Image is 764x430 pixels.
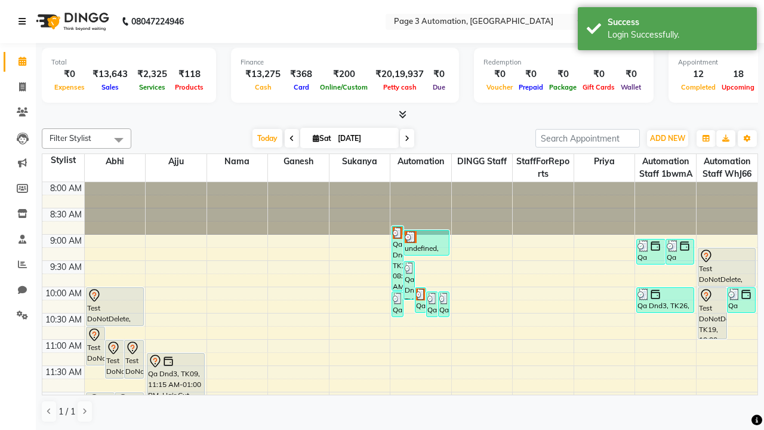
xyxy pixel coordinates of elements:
div: Qa Dnd3, TK27, 10:00 AM-10:30 AM, Hair cut Below 12 years (Boy) [415,288,426,312]
div: Qa Dnd3, TK26, 10:00 AM-10:30 AM, Hair cut Below 12 years (Boy) [637,288,694,312]
span: Abhi [85,154,146,169]
div: ₹0 [580,67,618,81]
div: ₹13,643 [88,67,133,81]
span: Cash [252,83,275,91]
button: ADD NEW [647,130,688,147]
span: Nama [207,154,268,169]
span: Due [430,83,448,91]
div: Qa Dnd3, TK28, 10:05 AM-10:35 AM, Hair cut Below 12 years (Boy) [392,292,402,317]
div: Redemption [483,57,644,67]
div: ₹0 [618,67,644,81]
span: Today [252,129,282,148]
div: 12:00 PM [44,392,84,405]
span: Voucher [483,83,516,91]
div: Test DoNotDelete, TK12, 11:00 AM-11:45 AM, Hair Cut-Men [106,340,124,378]
div: Qa Dnd3, TK21, 08:50 AM-10:05 AM, Hair Cut By Expert-Men,Hair Cut-Men [392,226,402,290]
span: StaffForReports [513,154,574,182]
div: Qa Dnd3, TK24, 09:30 AM-10:15 AM, Hair Cut-Men [404,262,414,299]
div: Qa Dnd3, TK30, 10:05 AM-10:35 AM, Hair cut Below 12 years (Boy) [439,292,449,317]
span: Sales [98,83,122,91]
span: Petty cash [380,83,420,91]
span: Prepaid [516,83,546,91]
span: Completed [678,83,719,91]
span: Sukanya [329,154,390,169]
div: Test DoNotDelete, TK19, 09:15 AM-10:00 AM, Hair Cut-Men [698,248,756,286]
div: Test DoNotDelete, TK19, 10:00 AM-11:00 AM, Hair Cut-Women [698,288,726,339]
div: Test DoNotDelete, TK17, 11:00 AM-11:45 AM, Hair Cut-Men [125,340,143,378]
div: ₹200 [317,67,371,81]
div: ₹20,19,937 [371,67,429,81]
div: ₹118 [172,67,207,81]
div: Test DoNotDelete, TK13, 10:45 AM-11:30 AM, Hair Cut-Men [87,327,104,365]
div: Success [608,16,748,29]
div: ₹0 [51,67,88,81]
div: ₹0 [546,67,580,81]
div: Qa Dnd3, TK22, 09:05 AM-09:35 AM, Hair cut Below 12 years (Boy) [637,239,665,264]
div: 9:00 AM [48,235,84,247]
span: Package [546,83,580,91]
div: ₹13,275 [241,67,285,81]
div: 9:30 AM [48,261,84,274]
div: 11:30 AM [43,366,84,379]
input: 2025-10-04 [334,130,394,148]
div: Login Successfully. [608,29,748,41]
span: Automation [390,154,451,169]
div: ₹368 [285,67,317,81]
div: 10:00 AM [43,287,84,300]
span: Filter Stylist [50,133,91,143]
span: Services [136,83,168,91]
span: DINGG Staff [452,154,513,169]
span: Priya [574,154,635,169]
div: ₹0 [483,67,516,81]
span: Products [172,83,207,91]
span: Ganesh [268,154,329,169]
span: Ajju [146,154,207,169]
div: undefined, TK20, 08:55 AM-09:25 AM, Hair cut Below 12 years (Boy) [404,231,449,255]
div: 10:30 AM [43,314,84,326]
b: 08047224946 [131,5,184,38]
span: Automation Staff 1bwmA [635,154,696,182]
span: 1 / 1 [58,406,75,418]
div: 18 [719,67,757,81]
div: ₹0 [516,67,546,81]
span: Online/Custom [317,83,371,91]
span: Wallet [618,83,644,91]
input: Search Appointment [535,129,640,148]
span: Sat [310,134,334,143]
span: Expenses [51,83,88,91]
div: Test DoNotDelete, TK11, 10:00 AM-10:45 AM, Hair Cut-Men [87,288,143,325]
span: Gift Cards [580,83,618,91]
div: Qa Dnd3, TK25, 10:00 AM-10:30 AM, Hair cut Below 12 years (Boy) [728,288,756,312]
div: ₹0 [429,67,449,81]
div: 12 [678,67,719,81]
div: 11:00 AM [43,340,84,352]
div: Qa Dnd3, TK29, 10:05 AM-10:35 AM, Hair cut Below 12 years (Boy) [427,292,437,317]
span: Automation Staff WhJ66 [697,154,757,182]
span: Card [291,83,312,91]
div: Qa Dnd3, TK23, 09:05 AM-09:35 AM, Hair Cut By Expert-Men [666,239,694,264]
div: Stylist [42,154,84,167]
div: 8:00 AM [48,182,84,195]
div: Total [51,57,207,67]
div: Finance [241,57,449,67]
span: ADD NEW [650,134,685,143]
div: ₹2,325 [133,67,172,81]
img: logo [30,5,112,38]
span: Upcoming [719,83,757,91]
div: 8:30 AM [48,208,84,221]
